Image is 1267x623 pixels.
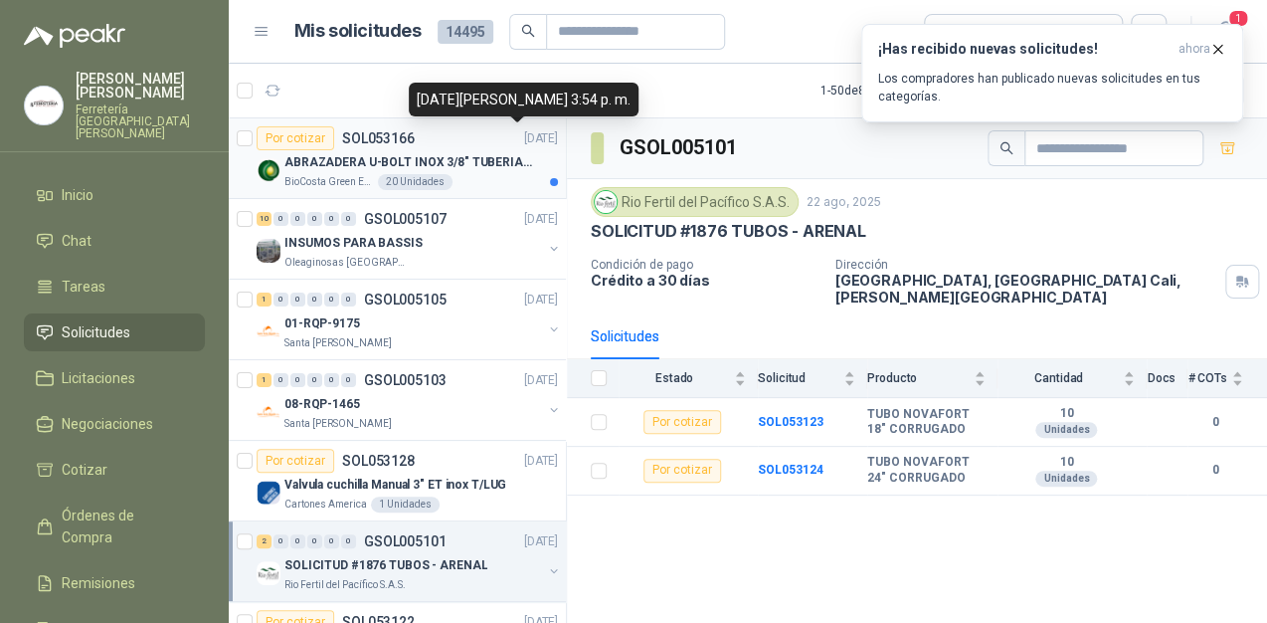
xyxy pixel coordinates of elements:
[324,534,339,548] div: 0
[591,258,819,272] p: Condición de pago
[1187,413,1243,432] b: 0
[273,212,288,226] div: 0
[62,413,153,435] span: Negociaciones
[524,532,558,551] p: [DATE]
[341,212,356,226] div: 0
[867,371,970,385] span: Producto
[62,459,107,481] span: Cotizar
[1035,471,1097,487] div: Unidades
[284,335,392,351] p: Santa [PERSON_NAME]
[937,21,979,43] div: Todas
[524,129,558,148] p: [DATE]
[62,367,135,389] span: Licitaciones
[835,258,1217,272] p: Dirección
[257,126,334,150] div: Por cotizar
[342,131,415,145] p: SOL053166
[997,371,1119,385] span: Cantidad
[257,158,280,182] img: Company Logo
[62,505,186,548] span: Órdenes de Compra
[643,410,721,434] div: Por cotizar
[294,17,422,46] h1: Mis solicitudes
[284,314,360,333] p: 01-RQP-9175
[24,24,125,48] img: Logo peakr
[307,293,322,307] div: 0
[24,176,205,214] a: Inicio
[324,212,339,226] div: 0
[284,577,406,593] p: Rio Fertil del Pacífico S.A.S.
[284,416,392,432] p: Santa [PERSON_NAME]
[409,83,638,116] div: [DATE][PERSON_NAME] 3:54 p. m.
[290,534,305,548] div: 0
[342,454,415,468] p: SOL053128
[758,415,823,429] a: SOL053123
[999,141,1013,155] span: search
[24,497,205,556] a: Órdenes de Compra
[257,288,562,351] a: 1 0 0 0 0 0 GSOL005105[DATE] Company Logo01-RQP-9175Santa [PERSON_NAME]
[62,276,105,298] span: Tareas
[290,293,305,307] div: 0
[364,373,447,387] p: GSOL005103
[257,212,271,226] div: 10
[1035,422,1097,438] div: Unidades
[284,395,360,414] p: 08-RQP-1465
[24,268,205,306] a: Tareas
[591,187,799,217] div: Rio Fertil del Pacífico S.A.S.
[341,293,356,307] div: 0
[284,174,374,190] p: BioCosta Green Energy S.A.S
[758,371,839,385] span: Solicitud
[997,406,1135,422] b: 10
[619,359,758,398] th: Estado
[257,449,334,473] div: Por cotizar
[878,41,1171,58] h3: ¡Has recibido nuevas solicitudes!
[1227,9,1249,28] span: 1
[24,451,205,489] a: Cotizar
[257,561,280,585] img: Company Logo
[62,230,91,252] span: Chat
[997,455,1135,471] b: 10
[257,534,271,548] div: 2
[24,222,205,260] a: Chat
[24,564,205,602] a: Remisiones
[290,212,305,226] div: 0
[62,572,135,594] span: Remisiones
[997,359,1147,398] th: Cantidad
[24,359,205,397] a: Licitaciones
[257,368,562,432] a: 1 0 0 0 0 0 GSOL005103[DATE] Company Logo08-RQP-1465Santa [PERSON_NAME]
[524,210,558,229] p: [DATE]
[62,321,130,343] span: Solicitudes
[878,70,1226,105] p: Los compradores han publicado nuevas solicitudes en tus categorías.
[307,212,322,226] div: 0
[24,405,205,443] a: Negociaciones
[378,174,452,190] div: 20 Unidades
[521,24,535,38] span: search
[364,293,447,307] p: GSOL005105
[861,24,1243,122] button: ¡Has recibido nuevas solicitudes!ahora Los compradores han publicado nuevas solicitudes en tus ca...
[257,529,562,593] a: 2 0 0 0 0 0 GSOL005101[DATE] Company LogoSOLICITUD #1876 TUBOS - ARENALRio Fertil del Pacífico S....
[257,293,271,307] div: 1
[284,255,410,271] p: Oleaginosas [GEOGRAPHIC_DATA][PERSON_NAME]
[620,132,740,163] h3: GSOL005101
[807,193,881,212] p: 22 ago, 2025
[867,407,986,438] b: TUBO NOVAFORT 18" CORRUGADO
[76,72,205,100] p: [PERSON_NAME] [PERSON_NAME]
[62,184,93,206] span: Inicio
[595,191,617,213] img: Company Logo
[820,75,950,106] div: 1 - 50 de 8552
[284,476,506,495] p: Valvula cuchilla Manual 3" ET inox T/LUG
[273,293,288,307] div: 0
[257,207,562,271] a: 10 0 0 0 0 0 GSOL005107[DATE] Company LogoINSUMOS PARA BASSISOleaginosas [GEOGRAPHIC_DATA][PERSON...
[758,463,823,477] a: SOL053124
[1207,14,1243,50] button: 1
[341,373,356,387] div: 0
[273,534,288,548] div: 0
[307,534,322,548] div: 0
[257,481,280,505] img: Company Logo
[1187,461,1243,480] b: 0
[229,441,566,521] a: Por cotizarSOL053128[DATE] Company LogoValvula cuchilla Manual 3" ET inox T/LUGCartones America1 ...
[24,313,205,351] a: Solicitudes
[1187,359,1267,398] th: # COTs
[591,221,866,242] p: SOLICITUD #1876 TUBOS - ARENAL
[1147,359,1187,398] th: Docs
[524,291,558,310] p: [DATE]
[257,319,280,343] img: Company Logo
